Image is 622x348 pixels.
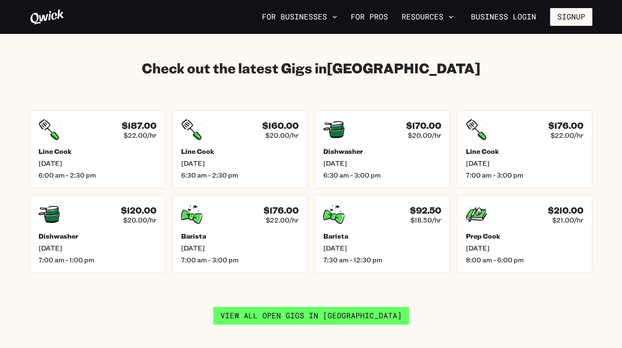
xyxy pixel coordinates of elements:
span: 6:00 am - 2:30 pm [39,171,157,179]
a: $92.50$18.50/hrBarista[DATE]7:30 am - 12:30 pm [314,195,450,273]
a: $176.00$22.00/hrLine Cook[DATE]7:00 am - 3:00 pm [457,110,593,188]
h4: $160.00 [262,120,299,131]
button: Resources [398,10,457,24]
span: 7:30 am - 12:30 pm [323,256,441,264]
span: [DATE] [181,244,299,252]
h4: $92.50 [410,205,441,216]
h4: $170.00 [406,120,441,131]
span: [DATE] [466,159,584,167]
span: [DATE] [181,159,299,167]
span: $21.00/hr [552,216,583,224]
h5: Barista [323,232,441,240]
span: $22.00/hr [550,131,583,139]
span: 7:00 am - 3:00 pm [466,171,584,179]
span: 7:00 am - 3:00 pm [181,256,299,264]
a: $176.00$22.00/hrBarista[DATE]7:00 am - 3:00 pm [172,195,308,273]
span: [DATE] [466,244,584,252]
span: 6:30 am - 3:00 pm [323,171,441,179]
a: $170.00$20.00/hrDishwasher[DATE]6:30 am - 3:00 pm [314,110,450,188]
span: [DATE] [323,244,441,252]
h4: $210.00 [548,205,583,216]
h5: Line Cook [181,147,299,156]
a: $160.00$20.00/hrLine Cook[DATE]6:30 am - 2:30 pm [172,110,308,188]
h5: Dishwasher [39,232,157,240]
span: 7:00 am - 1:00 pm [39,256,157,264]
h5: Line Cook [39,147,157,156]
span: $22.00/hr [266,216,299,224]
h5: Dishwasher [323,147,441,156]
span: 6:30 am - 2:30 pm [181,171,299,179]
span: $18.50/hr [410,216,441,224]
a: Business Login [464,8,543,26]
span: [DATE] [323,159,441,167]
a: View all open gigs in [GEOGRAPHIC_DATA] [213,307,409,325]
h5: Barista [181,232,299,240]
a: $120.00$20.00/hrDishwasher[DATE]7:00 am - 1:00 pm [30,195,165,273]
span: $22.00/hr [124,131,157,139]
span: $20.00/hr [408,131,441,139]
h4: $120.00 [121,205,157,216]
h4: $176.00 [264,205,299,216]
button: For Businesses [259,10,341,24]
span: $20.00/hr [265,131,299,139]
a: For Pros [347,10,391,24]
a: $210.00$21.00/hrPrep Cook[DATE]8:00 am - 6:00 pm [457,195,593,273]
span: 8:00 am - 6:00 pm [466,256,584,264]
h5: Line Cook [466,147,584,156]
h4: $187.00 [122,120,157,131]
span: [DATE] [39,244,157,252]
h4: $176.00 [548,120,583,131]
a: $187.00$22.00/hrLine Cook[DATE]6:00 am - 2:30 pm [30,110,165,188]
button: Signup [550,8,592,26]
h5: Prep Cook [466,232,584,240]
span: [DATE] [39,159,157,167]
span: $20.00/hr [123,216,157,224]
h2: Check out the latest Gigs in [GEOGRAPHIC_DATA] [30,59,592,76]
